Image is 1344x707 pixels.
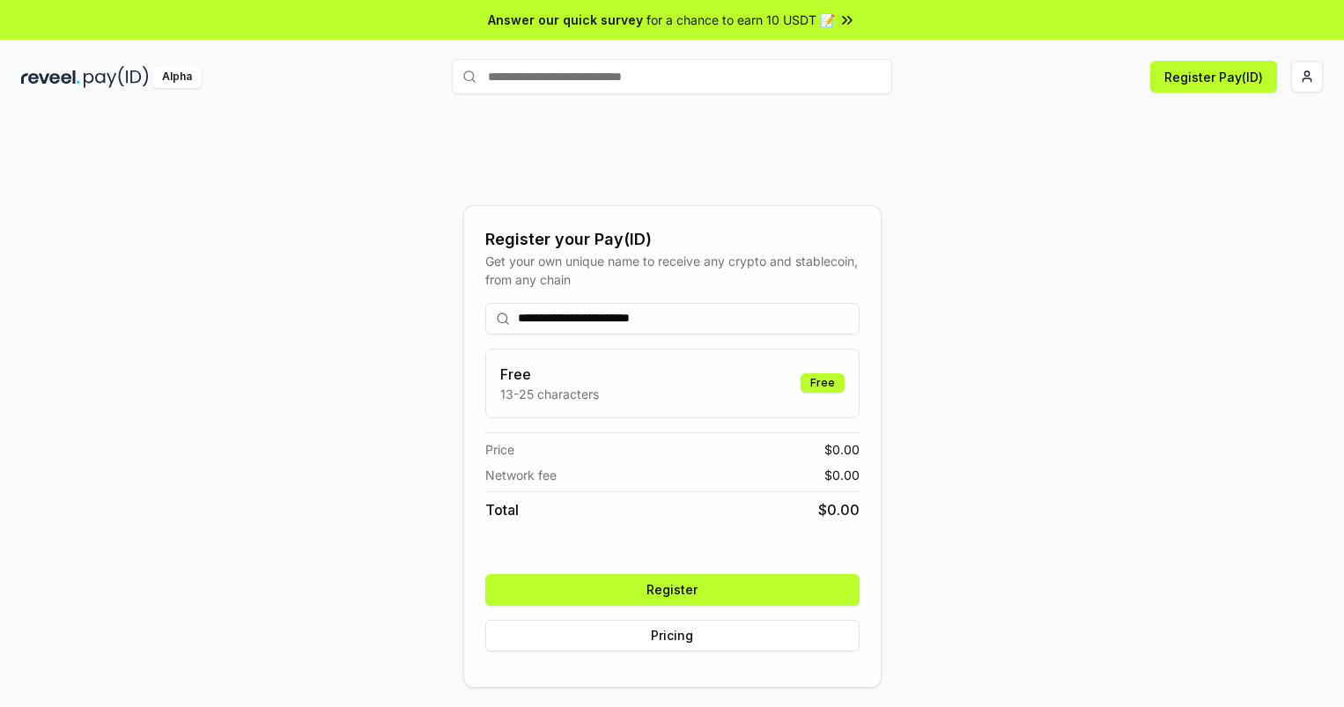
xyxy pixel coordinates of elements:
[485,227,860,252] div: Register your Pay(ID)
[485,440,514,459] span: Price
[500,385,599,403] p: 13-25 characters
[1150,61,1277,92] button: Register Pay(ID)
[485,466,557,484] span: Network fee
[488,11,643,29] span: Answer our quick survey
[824,466,860,484] span: $ 0.00
[485,252,860,289] div: Get your own unique name to receive any crypto and stablecoin, from any chain
[824,440,860,459] span: $ 0.00
[485,499,519,520] span: Total
[646,11,835,29] span: for a chance to earn 10 USDT 📝
[21,66,80,88] img: reveel_dark
[152,66,202,88] div: Alpha
[84,66,149,88] img: pay_id
[485,574,860,606] button: Register
[801,373,845,393] div: Free
[500,364,599,385] h3: Free
[818,499,860,520] span: $ 0.00
[485,620,860,652] button: Pricing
